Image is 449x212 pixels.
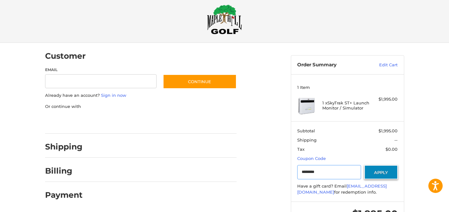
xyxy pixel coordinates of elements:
[97,116,144,127] iframe: PayPal-paylater
[43,116,90,127] iframe: PayPal-paypal
[163,74,237,89] button: Continue
[207,4,242,34] img: Maple Hill Golf
[297,183,398,195] div: Have a gift card? Email for redemption info.
[297,128,315,133] span: Subtotal
[297,62,365,68] h3: Order Summary
[297,165,361,179] input: Gift Certificate or Coupon Code
[45,166,82,176] h2: Billing
[372,96,398,103] div: $1,995.00
[385,147,398,152] span: $0.00
[394,137,398,142] span: --
[45,190,83,200] h2: Payment
[365,62,398,68] a: Edit Cart
[45,92,237,99] p: Already have an account?
[322,100,371,111] h4: 1 x SkyTrak ST+ Launch Monitor / Simulator
[45,51,86,61] h2: Customer
[379,128,398,133] span: $1,995.00
[45,67,157,73] label: Email
[364,165,398,179] button: Apply
[151,116,198,127] iframe: PayPal-venmo
[45,103,237,110] p: Or continue with
[297,85,398,90] h3: 1 Item
[297,156,326,161] a: Coupon Code
[101,93,126,98] a: Sign in now
[45,142,83,152] h2: Shipping
[297,137,317,142] span: Shipping
[297,147,305,152] span: Tax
